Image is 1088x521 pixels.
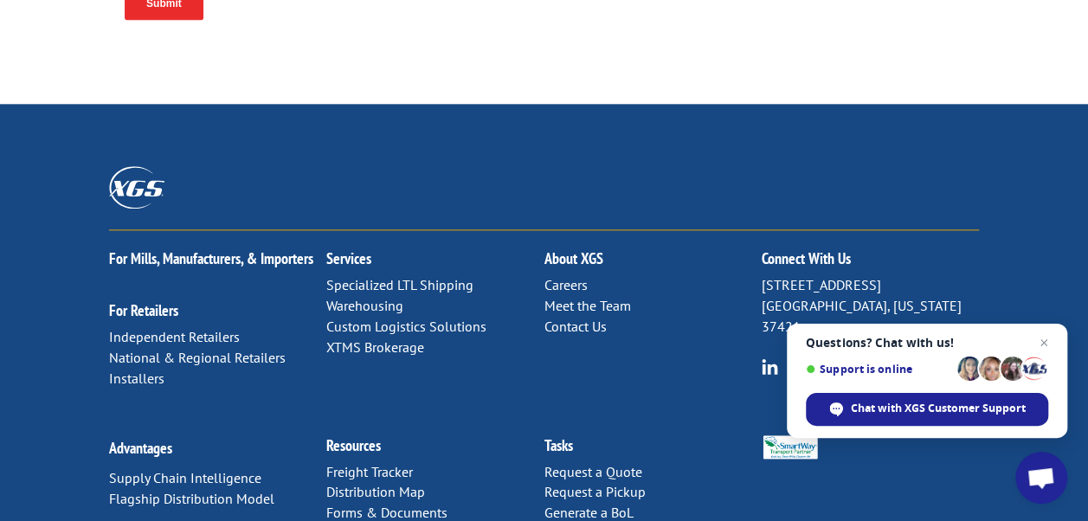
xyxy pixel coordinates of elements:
span: Chat with XGS Customer Support [806,393,1048,426]
a: Distribution Map [326,483,425,500]
a: Specialized LTL Shipping [326,276,473,293]
span: Support is online [806,363,951,376]
a: Careers [544,276,587,293]
a: For Retailers [109,300,178,320]
a: Supply Chain Intelligence [109,469,261,486]
a: Custom Logistics Solutions [326,318,486,335]
span: Last name [428,2,480,15]
input: Contact by Phone [432,194,443,205]
a: Meet the Team [544,297,630,314]
a: About XGS [544,248,602,268]
a: Warehousing [326,297,403,314]
a: XTMS Brokerage [326,338,424,356]
a: Flagship Distribution Model [109,490,274,507]
img: group-6 [762,358,778,375]
a: Freight Tracker [326,463,413,480]
span: Contact by Phone [447,195,537,208]
a: For Mills, Manufacturers, & Importers [109,248,313,268]
span: Phone number [428,73,501,86]
a: Forms & Documents [326,504,447,521]
a: Installers [109,370,164,387]
a: Generate a BoL [544,504,633,521]
a: Request a Pickup [544,483,645,500]
span: Contact Preference [428,144,525,157]
span: Chat with XGS Customer Support [851,401,1026,416]
a: National & Regional Retailers [109,349,286,366]
a: Advantages [109,438,172,458]
img: Smartway_Logo [762,435,819,459]
a: Services [326,248,371,268]
input: Contact by Email [432,170,443,182]
a: Request a Quote [544,463,641,480]
h2: Tasks [544,438,761,462]
h2: Connect With Us [762,251,979,275]
a: Independent Retailers [109,328,240,345]
span: Questions? Chat with us! [806,336,1048,350]
a: Resources [326,435,381,455]
a: Open chat [1015,452,1067,504]
span: Contact by Email [447,171,532,184]
p: [STREET_ADDRESS] [GEOGRAPHIC_DATA], [US_STATE] 37421 [762,275,979,337]
a: Contact Us [544,318,606,335]
img: XGS_Logos_ALL_2024_All_White [109,166,164,209]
